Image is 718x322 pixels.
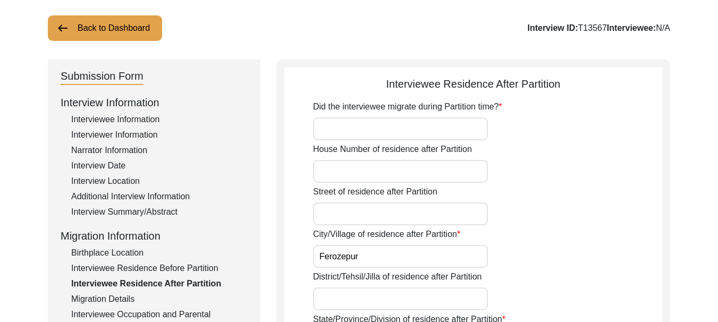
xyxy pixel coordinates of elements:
div: Additional Interview Information [71,190,248,203]
div: Migration Information [61,228,248,244]
div: Interviewee Residence After Partition [284,76,662,92]
div: Interviewer Information [71,129,248,141]
div: Submission Form [61,68,143,85]
div: T13567 N/A [527,22,670,35]
label: Street of residence after Partition [313,185,437,198]
img: arrow-left.png [56,22,69,35]
div: Interview Summary/Abstract [71,206,248,218]
b: Interviewee: [607,23,656,32]
div: Interviewee Residence Before Partition [71,262,248,275]
div: Interviewee Information [71,113,248,126]
label: City/Village of residence after Partition [313,228,460,241]
div: Narrator Information [71,144,248,157]
b: Interview ID: [527,23,578,32]
div: Interviewee Residence After Partition [71,277,248,290]
label: Did the interviewee migrate during Partition time? [313,100,502,113]
div: Interview Location [71,175,248,188]
div: Interview Date [71,159,248,172]
button: Back to Dashboard [48,15,162,41]
div: Birthplace Location [71,247,248,259]
label: District/Tehsil/Jilla of residence after Partition [313,270,482,283]
div: Interview Information [61,95,248,111]
label: House Number of residence after Partition [313,143,472,156]
div: Migration Details [71,293,248,306]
